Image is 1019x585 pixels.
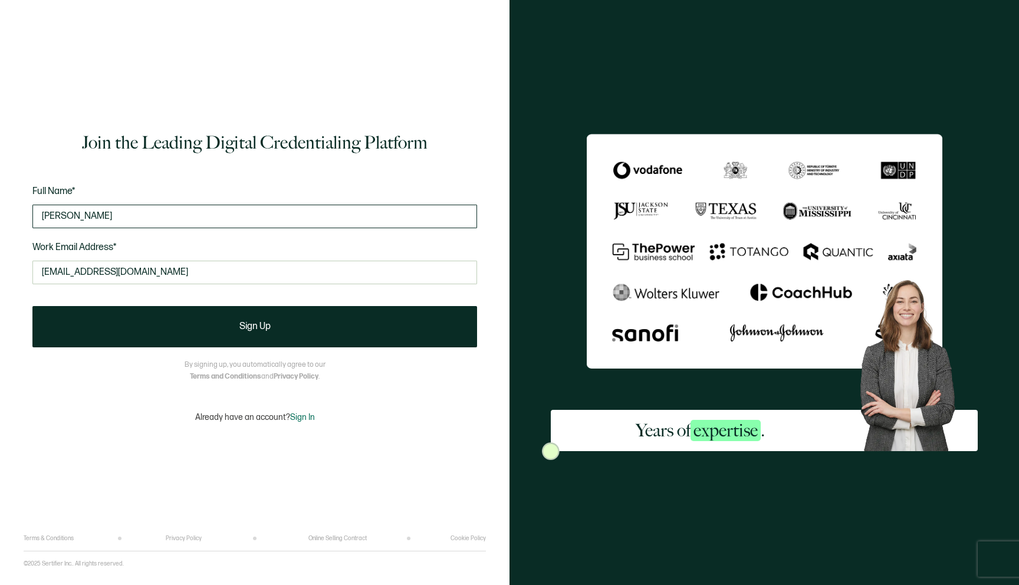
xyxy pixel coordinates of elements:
img: Sertifier Signup - Years of <span class="strong-h">expertise</span>. Hero [850,271,978,451]
img: Sertifier Signup [542,442,560,460]
input: Enter your work email address [32,261,477,284]
a: Privacy Policy [166,535,202,542]
span: Work Email Address* [32,242,117,253]
span: Sign In [290,412,315,422]
button: Sign Up [32,306,477,347]
a: Terms and Conditions [190,372,261,381]
a: Privacy Policy [274,372,318,381]
input: Jane Doe [32,205,477,228]
span: expertise [691,420,761,441]
h2: Years of . [636,419,765,442]
a: Terms & Conditions [24,535,74,542]
img: Sertifier Signup - Years of <span class="strong-h">expertise</span>. [587,134,942,369]
p: Already have an account? [195,412,315,422]
p: ©2025 Sertifier Inc.. All rights reserved. [24,560,124,567]
h1: Join the Leading Digital Credentialing Platform [82,131,428,155]
span: Full Name* [32,186,75,197]
span: Sign Up [239,322,271,331]
a: Cookie Policy [451,535,486,542]
p: By signing up, you automatically agree to our and . [185,359,326,383]
a: Online Selling Contract [308,535,367,542]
